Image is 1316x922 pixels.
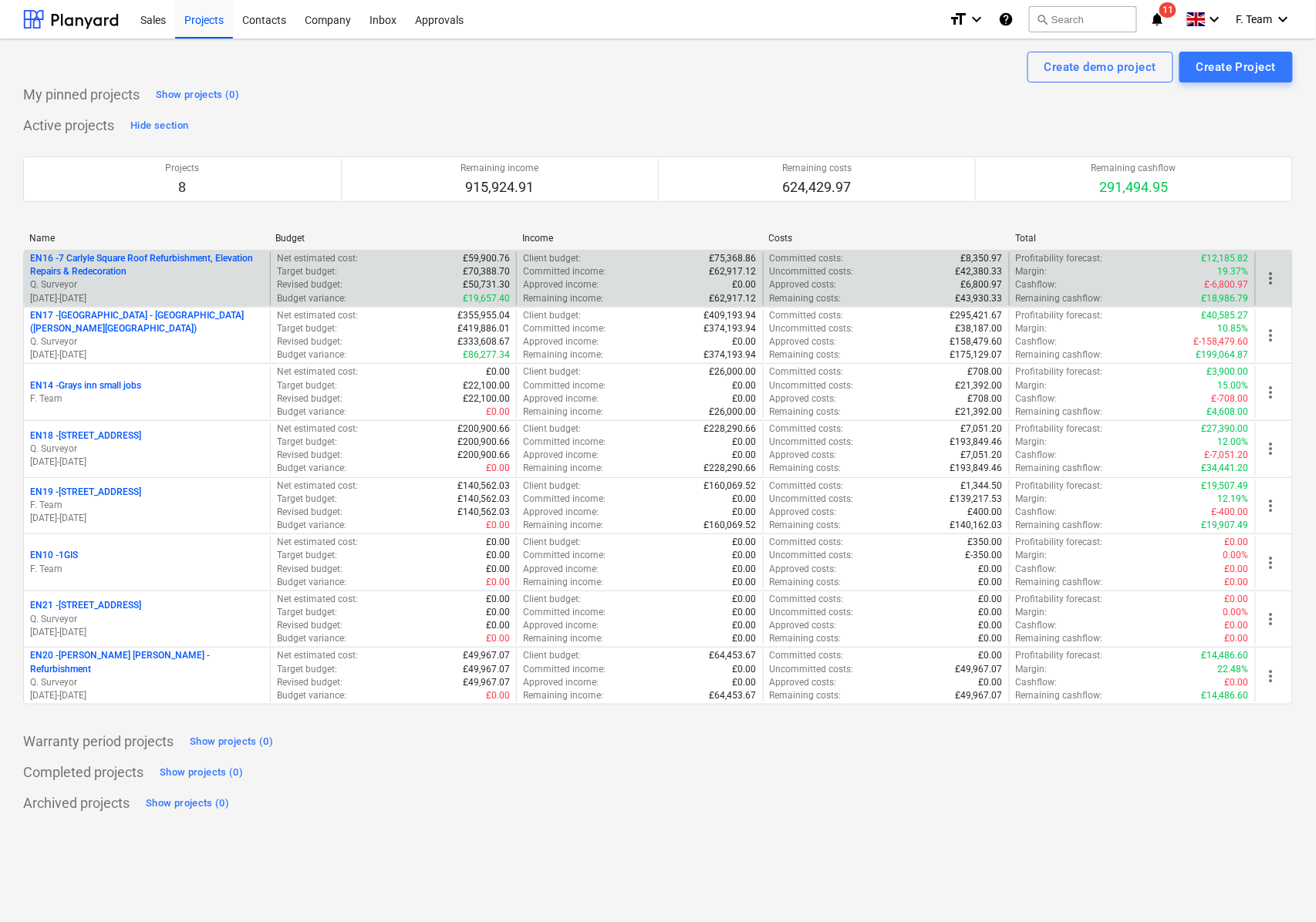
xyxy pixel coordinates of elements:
p: Approved costs : [770,506,837,519]
p: Committed costs : [770,252,844,265]
div: Show projects (0) [146,795,229,813]
p: Net estimated cost : [277,536,358,549]
i: keyboard_arrow_down [967,10,986,29]
p: Committed costs : [770,536,844,549]
p: £21,392.00 [956,405,1003,419]
p: Budget variance : [277,519,346,532]
p: Approved costs : [770,392,837,405]
p: Client budget : [523,593,581,606]
p: £6,800.97 [961,278,1003,291]
p: £419,886.01 [457,322,510,335]
p: £-158,479.60 [1194,335,1249,348]
p: My pinned projects [23,86,140,104]
p: Committed costs : [770,480,844,493]
p: Projects [166,162,200,175]
p: £-6,800.97 [1205,278,1249,291]
p: Remaining cashflow : [1016,576,1103,589]
button: Show projects (0) [156,760,247,785]
p: 291,494.95 [1092,178,1176,197]
p: £0.00 [733,436,757,449]
i: keyboard_arrow_down [1274,10,1293,29]
p: £0.00 [733,619,757,632]
p: Profitability forecast : [1016,252,1103,265]
p: £0.00 [979,606,1003,619]
div: Show projects (0) [190,733,273,751]
p: £50,731.30 [463,278,510,291]
p: £374,193.94 [704,322,757,335]
p: Uncommitted costs : [770,436,854,449]
div: Costs [769,233,1004,244]
p: £0.00 [486,519,510,532]
p: Remaining income : [523,292,603,305]
p: £0.00 [1225,576,1249,589]
p: Remaining cashflow : [1016,519,1103,532]
p: £350.00 [968,536,1003,549]
p: Net estimated cost : [277,593,358,606]
p: [DATE] - [DATE] [30,689,264,702]
span: F. Team [1237,13,1273,25]
p: £0.00 [733,392,757,405]
p: Margin : [1016,606,1048,619]
span: 11 [1159,2,1176,18]
p: [DATE] - [DATE] [30,348,264,362]
p: 12.19% [1218,493,1249,506]
p: £-400.00 [1212,506,1249,519]
button: Show projects (0) [152,82,243,107]
p: £409,193.94 [704,309,757,322]
p: Budget variance : [277,462,346,475]
span: more_vert [1262,610,1281,628]
p: Client budget : [523,422,581,436]
p: Remaining costs [782,162,852,175]
p: Target budget : [277,606,337,619]
p: 8 [166,178,200,197]
div: Budget [276,233,511,244]
p: Margin : [1016,493,1048,506]
i: keyboard_arrow_down [1206,10,1224,29]
p: £19,657.40 [463,292,510,305]
p: EN14 - Grays inn small jobs [30,379,141,392]
p: Revised budget : [277,449,342,462]
button: Create demo project [1027,52,1173,82]
p: Approved costs : [770,449,837,462]
p: EN10 - 1GIS [30,549,78,562]
p: £7,051.20 [961,449,1003,462]
div: EN14 -Grays inn small jobsF. Team [30,379,264,405]
p: £0.00 [1225,619,1249,632]
p: £38,187.00 [956,322,1003,335]
p: Profitability forecast : [1016,480,1103,493]
p: £34,441.20 [1202,462,1249,475]
p: Remaining income : [523,519,603,532]
p: Remaining costs : [770,405,842,419]
p: Client budget : [523,536,581,549]
div: EN10 -1GISF. Team [30,549,264,575]
p: Budget variance : [277,292,346,305]
p: Margin : [1016,265,1048,278]
p: £160,069.52 [704,519,757,532]
p: [DATE] - [DATE] [30,626,264,639]
p: £27,390.00 [1202,422,1249,436]
p: Committed costs : [770,365,844,379]
p: £139,217.53 [950,493,1003,506]
div: Name [29,233,264,244]
span: more_vert [1262,383,1281,402]
p: Remaining cashflow : [1016,292,1103,305]
p: F. Team [30,392,264,405]
p: £26,000.00 [710,405,757,419]
p: Committed income : [523,606,606,619]
div: Create Project [1196,57,1276,77]
div: Show projects (0) [160,764,243,782]
div: EN17 -[GEOGRAPHIC_DATA] - [GEOGRAPHIC_DATA] ([PERSON_NAME][GEOGRAPHIC_DATA])Q. Surveyor[DATE]-[DATE] [30,309,264,362]
p: £8,350.97 [961,252,1003,265]
p: 10.85% [1218,322,1249,335]
p: £75,368.86 [710,252,757,265]
span: more_vert [1262,496,1281,515]
p: £0.00 [733,593,757,606]
p: £0.00 [733,379,757,392]
p: Target budget : [277,265,337,278]
p: Revised budget : [277,506,342,519]
span: more_vert [1262,439,1281,458]
p: £0.00 [486,549,510,562]
p: Cashflow : [1016,563,1058,576]
p: £19,507.49 [1202,480,1249,493]
p: 15.00% [1218,379,1249,392]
